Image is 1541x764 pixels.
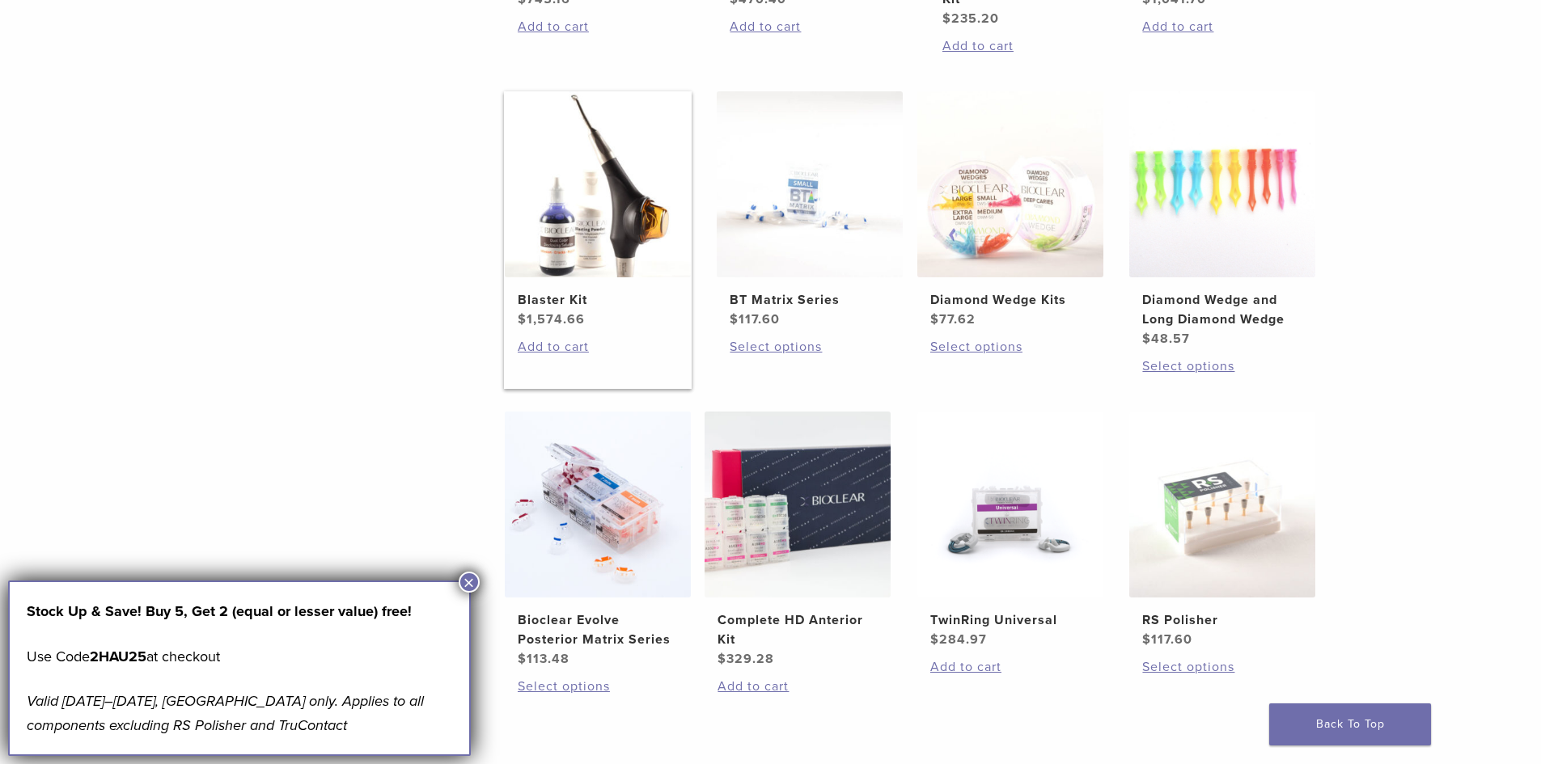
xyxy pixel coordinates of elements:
span: $ [942,11,951,27]
span: $ [1142,631,1151,648]
a: Add to cart: “Complete HD Anterior Kit” [718,677,878,696]
a: Diamond Wedge KitsDiamond Wedge Kits $77.62 [917,91,1105,329]
bdi: 77.62 [930,311,976,327]
strong: Stock Up & Save! Buy 5, Get 2 (equal or lesser value) free! [27,602,412,620]
h2: RS Polisher [1142,610,1302,630]
a: Bioclear Evolve Posterior Matrix SeriesBioclear Evolve Posterior Matrix Series $113.48 [504,412,692,669]
img: BT Matrix Series [717,91,903,277]
a: Add to cart: “HeatSync Kit” [1142,17,1302,36]
span: $ [930,631,939,648]
img: Diamond Wedge Kits [917,91,1103,277]
a: BT Matrix SeriesBT Matrix Series $117.60 [716,91,904,329]
h2: Blaster Kit [518,290,678,310]
span: $ [718,651,726,667]
a: Add to cart: “Blaster Kit” [518,337,678,357]
a: Back To Top [1269,703,1431,745]
a: TwinRing UniversalTwinRing Universal $284.97 [917,412,1105,649]
span: $ [1142,331,1151,347]
a: Add to cart: “TwinRing Universal” [930,657,1090,677]
bdi: 117.60 [730,311,780,327]
bdi: 329.28 [718,651,774,667]
a: Select options for “RS Polisher” [1142,657,1302,677]
em: Valid [DATE]–[DATE], [GEOGRAPHIC_DATA] only. Applies to all components excluding RS Polisher and ... [27,692,424,734]
img: Blaster Kit [505,91,691,277]
span: $ [730,311,739,327]
a: Add to cart: “Black Triangle (BT) Kit” [730,17,890,36]
bdi: 1,574.66 [518,311,585,327]
a: Diamond Wedge and Long Diamond WedgeDiamond Wedge and Long Diamond Wedge $48.57 [1128,91,1317,348]
h2: TwinRing Universal [930,610,1090,630]
a: RS PolisherRS Polisher $117.60 [1128,412,1317,649]
h2: Diamond Wedge and Long Diamond Wedge [1142,290,1302,329]
a: Complete HD Anterior KitComplete HD Anterior Kit $329.28 [704,412,892,669]
bdi: 48.57 [1142,331,1190,347]
a: Select options for “BT Matrix Series” [730,337,890,357]
a: Select options for “Diamond Wedge Kits” [930,337,1090,357]
img: Bioclear Evolve Posterior Matrix Series [505,412,691,597]
bdi: 235.20 [942,11,999,27]
p: Use Code at checkout [27,644,452,669]
img: RS Polisher [1129,412,1315,597]
a: Add to cart: “Rockstar (RS) Polishing Kit” [942,36,1103,56]
img: TwinRing Universal [917,412,1103,597]
h2: Bioclear Evolve Posterior Matrix Series [518,610,678,649]
h2: BT Matrix Series [730,290,890,310]
img: Complete HD Anterior Kit [705,412,891,597]
h2: Complete HD Anterior Kit [718,610,878,649]
bdi: 117.60 [1142,631,1192,648]
a: Select options for “Diamond Wedge and Long Diamond Wedge” [1142,357,1302,376]
a: Blaster KitBlaster Kit $1,574.66 [504,91,692,329]
span: $ [518,651,527,667]
h2: Diamond Wedge Kits [930,290,1090,310]
bdi: 284.97 [930,631,987,648]
a: Select options for “Bioclear Evolve Posterior Matrix Series” [518,677,678,696]
img: Diamond Wedge and Long Diamond Wedge [1129,91,1315,277]
strong: 2HAU25 [90,648,146,665]
a: Add to cart: “Evolve All-in-One Kit” [518,17,678,36]
button: Close [459,572,480,593]
span: $ [518,311,527,327]
span: $ [930,311,939,327]
bdi: 113.48 [518,651,569,667]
